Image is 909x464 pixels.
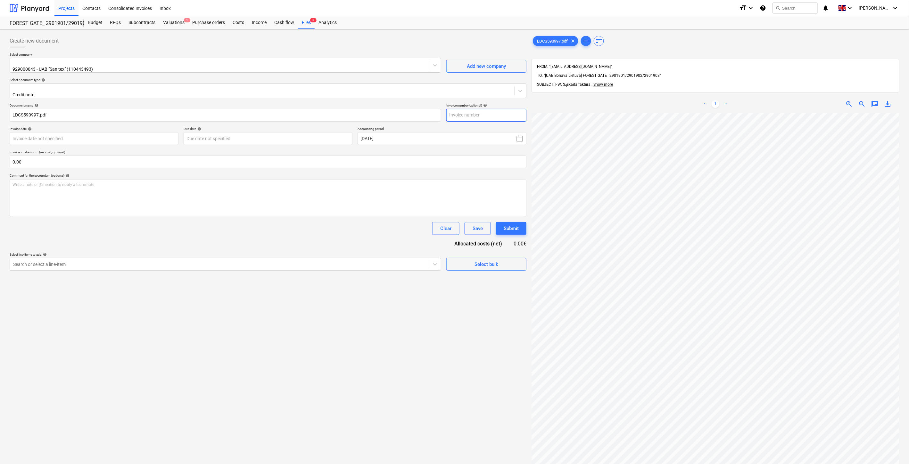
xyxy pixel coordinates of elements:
[858,100,866,108] span: zoom_out
[712,100,719,108] a: Page 1 is your current page
[591,82,613,87] span: ...
[859,5,891,11] span: [PERSON_NAME]
[496,222,526,235] button: Submit
[184,132,352,145] input: Due date not specified
[10,173,526,178] div: Comment for the accountant (optional)
[722,100,730,108] a: Next page
[10,252,441,257] div: Select line-items to add
[12,67,260,72] div: 929000043 - UAB "Sanitex" (110443493)
[42,252,47,256] span: help
[877,433,909,464] iframe: Chat Widget
[298,16,315,29] div: Files
[595,37,603,45] span: sort
[10,37,59,45] span: Create new document
[248,16,270,29] a: Income
[10,156,526,168] input: Invoice total amount (net cost, optional)
[504,224,519,233] div: Submit
[465,222,491,235] button: Save
[443,240,512,247] div: Allocated costs (net)
[10,132,178,145] input: Invoice date not specified
[270,16,298,29] a: Cash flow
[10,52,441,58] p: Select company
[446,60,526,73] button: Add new company
[533,36,578,46] div: LDCS590997.pdf
[776,5,781,11] span: search
[701,100,709,108] a: Previous page
[358,127,526,132] p: Accounting period
[467,62,506,70] div: Add new company
[582,37,590,45] span: add
[10,127,178,131] div: Invoice date
[569,37,577,45] span: clear
[64,174,70,178] span: help
[823,4,829,12] i: notifications
[229,16,248,29] a: Costs
[358,132,526,145] button: [DATE]
[12,92,273,97] div: Credit note
[188,16,229,29] a: Purchase orders
[884,100,892,108] span: save_alt
[846,4,854,12] i: keyboard_arrow_down
[159,16,188,29] div: Valuations
[773,3,818,13] button: Search
[84,16,106,29] a: Budget
[10,109,441,122] input: Document name
[27,127,32,131] span: help
[747,4,755,12] i: keyboard_arrow_down
[10,20,76,27] div: FOREST GATE_ 2901901/2901902/2901903
[740,4,747,12] i: format_size
[533,39,572,44] span: LDCS590997.pdf
[446,258,526,271] button: Select bulk
[594,82,613,87] span: Show more
[446,109,526,122] input: Invoice number
[475,260,498,268] div: Select bulk
[10,78,526,82] div: Select document type
[10,103,441,108] div: Document name
[473,224,483,233] div: Save
[537,64,612,69] span: FROM: "[EMAIL_ADDRESS][DOMAIN_NAME]"
[184,127,352,131] div: Due date
[310,18,317,22] span: 5
[537,82,591,87] span: SUBJECT: FW: Sąskaita faktūra
[432,222,459,235] button: Clear
[196,127,201,131] span: help
[40,78,45,82] span: help
[537,73,661,78] span: TO: "[UAB Bonava Lietuva] FOREST GATE_ 2901901/2901902/2901903"
[298,16,315,29] a: Files5
[440,224,451,233] div: Clear
[482,103,487,107] span: help
[315,16,341,29] a: Analytics
[184,18,190,22] span: 1
[33,103,38,107] span: help
[10,150,526,156] p: Invoice total amount (net cost, optional)
[871,100,879,108] span: chat
[159,16,188,29] a: Valuations1
[846,100,853,108] span: zoom_in
[512,240,526,247] div: 0.00€
[125,16,159,29] a: Subcontracts
[892,4,899,12] i: keyboard_arrow_down
[446,103,526,108] div: Invoice number (optional)
[106,16,125,29] a: RFQs
[760,4,766,12] i: Knowledge base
